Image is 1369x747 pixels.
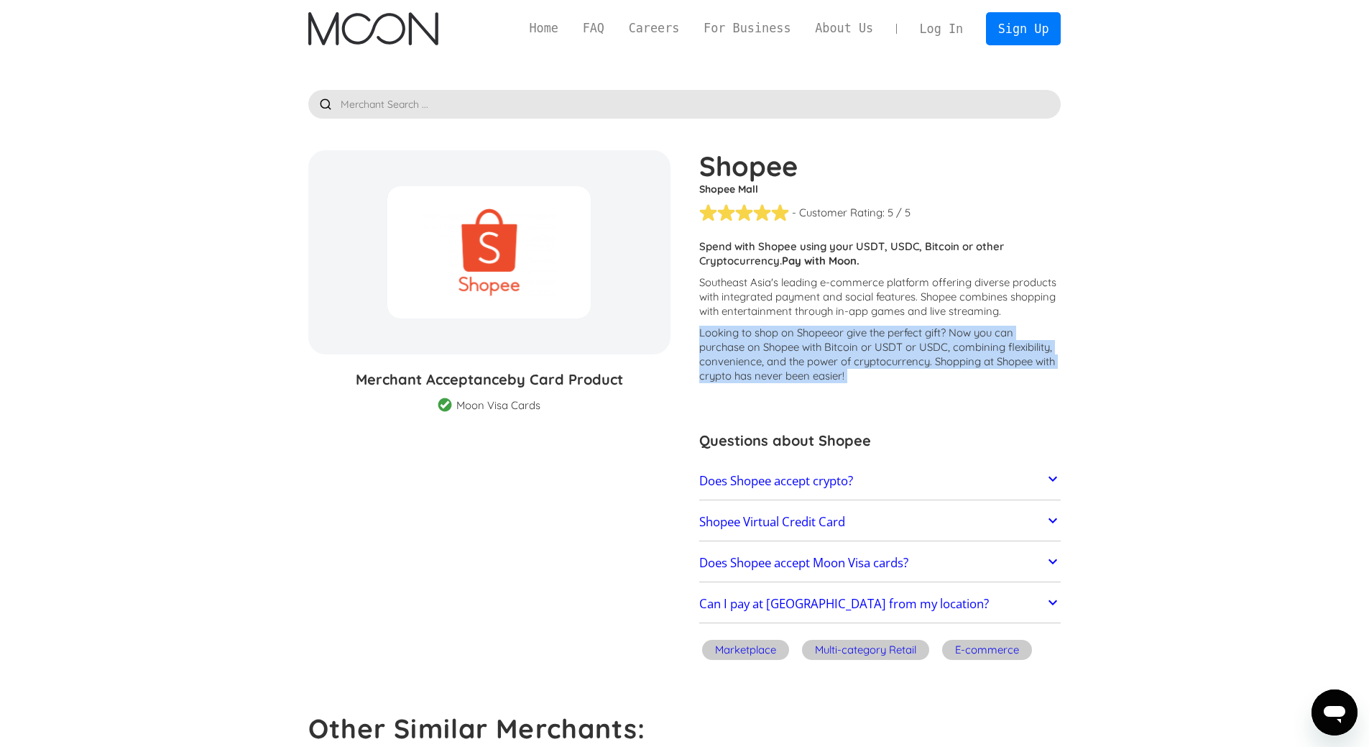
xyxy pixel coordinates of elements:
a: home [308,12,438,45]
a: Sign Up [986,12,1061,45]
h2: Does Shopee accept crypto? [699,474,853,488]
h3: Questions about Shopee [699,430,1061,452]
a: Multi-category Retail [799,638,932,666]
a: Marketplace [699,638,792,666]
a: About Us [803,19,885,37]
h5: Shopee Mall [699,182,1061,196]
div: Marketplace [715,643,776,657]
h3: Merchant Acceptance [308,369,670,390]
div: - Customer Rating: [792,206,885,220]
h1: Shopee [699,150,1061,182]
strong: Other Similar Merchants: [308,712,646,745]
span: or give the perfect gift [833,326,941,339]
div: E-commerce [955,643,1019,657]
a: Shopee Virtual Credit Card [699,507,1061,537]
a: Can I pay at [GEOGRAPHIC_DATA] from my location? [699,590,1061,620]
iframe: Button to launch messaging window [1312,689,1358,735]
a: For Business [691,19,803,37]
h2: Can I pay at [GEOGRAPHIC_DATA] from my location? [699,597,989,611]
div: Moon Visa Cards [456,398,540,413]
p: Looking to shop on Shopee ? Now you can purchase on Shopee with Bitcoin or USDT or USDC, combinin... [699,326,1061,383]
p: Spend with Shopee using your USDT, USDC, Bitcoin or other Cryptocurrency. [699,239,1061,268]
input: Merchant Search ... [308,90,1061,119]
a: E-commerce [939,638,1035,666]
div: Multi-category Retail [815,643,916,657]
a: Log In [908,13,975,45]
a: Home [517,19,571,37]
h2: Does Shopee accept Moon Visa cards? [699,556,908,570]
div: 5 [888,206,893,220]
a: Does Shopee accept Moon Visa cards? [699,548,1061,578]
a: Does Shopee accept crypto? [699,466,1061,496]
img: Moon Logo [308,12,438,45]
span: by Card Product [507,370,623,388]
a: Careers [617,19,691,37]
p: Southeast Asia's leading e-commerce platform offering diverse products with integrated payment an... [699,275,1061,318]
a: FAQ [571,19,617,37]
div: / 5 [896,206,911,220]
strong: Pay with Moon. [782,254,859,267]
h2: Shopee Virtual Credit Card [699,515,845,529]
